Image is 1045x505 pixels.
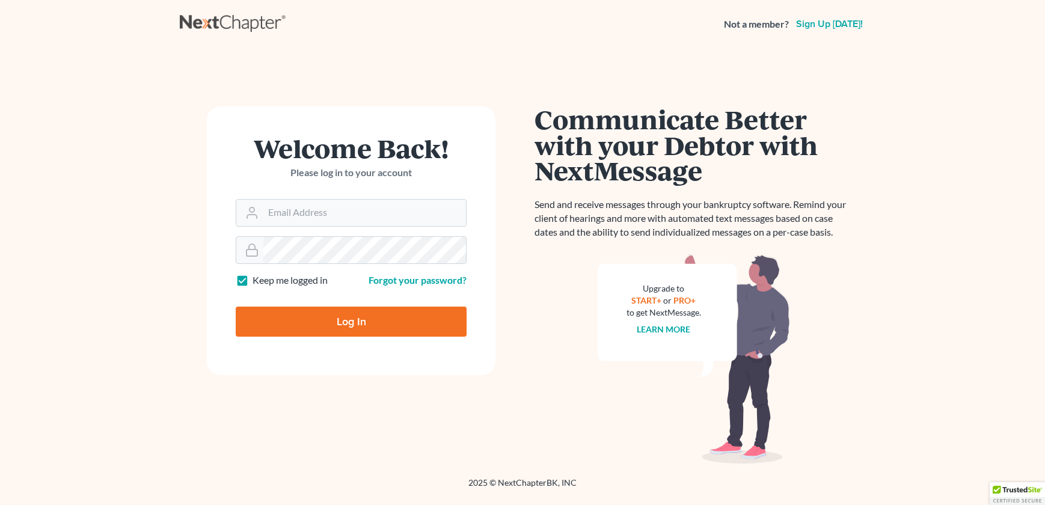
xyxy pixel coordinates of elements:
[263,200,466,226] input: Email Address
[236,166,467,180] p: Please log in to your account
[674,295,696,305] a: PRO+
[236,135,467,161] h1: Welcome Back!
[598,254,790,464] img: nextmessage_bg-59042aed3d76b12b5cd301f8e5b87938c9018125f34e5fa2b7a6b67550977c72.svg
[724,17,789,31] strong: Not a member?
[632,295,662,305] a: START+
[236,307,467,337] input: Log In
[794,19,865,29] a: Sign up [DATE]!
[535,198,853,239] p: Send and receive messages through your bankruptcy software. Remind your client of hearings and mo...
[180,477,865,498] div: 2025 © NextChapterBK, INC
[369,274,467,286] a: Forgot your password?
[627,283,701,295] div: Upgrade to
[664,295,672,305] span: or
[990,482,1045,505] div: TrustedSite Certified
[627,307,701,319] div: to get NextMessage.
[535,106,853,183] h1: Communicate Better with your Debtor with NextMessage
[253,274,328,287] label: Keep me logged in
[637,324,691,334] a: Learn more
